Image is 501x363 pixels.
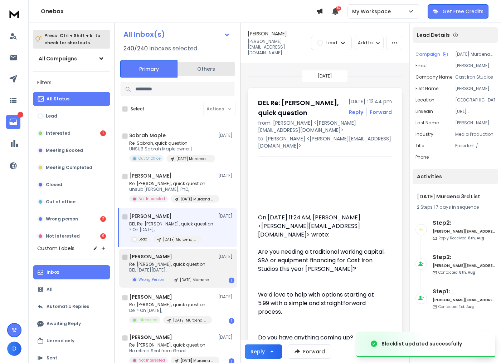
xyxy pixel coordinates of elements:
[129,253,172,260] h1: [PERSON_NAME]
[436,204,479,210] span: 7 days in sequence
[41,7,316,16] h1: Onebox
[47,269,59,275] p: Inbox
[417,204,494,210] div: |
[33,334,110,348] button: Unread only
[46,216,78,222] p: Wrong person
[218,294,234,300] p: [DATE]
[258,135,392,149] p: to: [PERSON_NAME] <[PERSON_NAME][EMAIL_ADDRESS][DOMAIN_NAME]>
[46,199,76,205] p: Out of office
[415,86,438,91] p: First Name
[459,304,474,309] span: 1st, Aug
[46,233,80,239] p: Not Interested
[433,287,495,296] h6: Step 1 :
[129,181,215,187] p: Re: [PERSON_NAME], quick question
[218,334,234,340] p: [DATE]
[33,212,110,226] button: Wrong person2
[129,348,215,354] p: No retired Sent from Gmail
[33,229,110,243] button: Not Interested9
[245,344,282,359] button: Reply
[258,119,392,134] p: from: [PERSON_NAME] <[PERSON_NAME][EMAIL_ADDRESS][DOMAIN_NAME]>
[47,321,81,327] p: Awaiting Reply
[129,227,213,233] p: > On [DATE],
[120,60,177,78] button: Primary
[129,132,166,139] h1: Sabrah Maple
[455,120,495,126] p: [PERSON_NAME]
[415,131,433,137] p: industry
[218,133,234,138] p: [DATE]
[248,30,287,37] h1: [PERSON_NAME]
[250,348,265,355] div: Reply
[415,154,429,160] p: Phone
[433,263,495,268] h6: [PERSON_NAME][EMAIL_ADDRESS][DOMAIN_NAME]
[46,182,62,188] p: Closed
[47,355,57,361] p: Sent
[123,31,165,38] h1: All Inbox(s)
[173,318,208,323] p: [DATE] Muraena 3rd List
[468,235,484,241] span: 8th, Aug
[352,8,394,15] p: My Workspace
[433,297,495,303] h6: [PERSON_NAME][EMAIL_ADDRESS][DOMAIN_NAME]
[358,40,373,46] p: Add to
[33,299,110,314] button: Automatic Replies
[258,213,386,239] div: On [DATE] 11:24 AM, [PERSON_NAME] <[PERSON_NAME][EMAIL_ADDRESS][DOMAIN_NAME]> wrote:
[455,51,495,57] p: [DATE] Muraena 3rd List
[433,253,495,262] h6: Step 2 :
[415,143,424,149] p: title
[415,51,440,57] p: Campaign
[129,342,215,348] p: Re: [PERSON_NAME], quick question
[288,344,331,359] button: Forward
[100,233,106,239] div: 9
[417,204,433,210] span: 2 Steps
[138,237,147,242] p: Lead
[46,165,92,170] p: Meeting Completed
[59,31,93,40] span: Ctrl + Shift + k
[33,160,110,175] button: Meeting Completed
[370,109,392,116] div: Forward
[443,8,483,15] p: Get Free Credits
[336,6,341,11] span: 50
[129,302,212,308] p: Re: [PERSON_NAME], quick question
[455,63,495,69] p: [PERSON_NAME][EMAIL_ADDRESS][DOMAIN_NAME]
[177,61,235,77] button: Others
[33,51,110,66] button: All Campaigns
[138,277,164,282] p: Wrong Person
[7,342,21,356] button: D
[415,120,439,126] p: Last Name
[129,172,172,179] h1: [PERSON_NAME]
[455,131,495,137] p: Media Production
[129,262,215,267] p: Re: [PERSON_NAME], quick question
[433,229,495,234] h6: [PERSON_NAME][EMAIL_ADDRESS][DOMAIN_NAME]
[33,92,110,106] button: All Status
[44,32,100,46] p: Press to check for shortcuts.
[349,98,392,105] p: [DATE] : 12:44 pm
[229,278,234,283] div: 1
[415,63,428,69] p: Email
[129,267,215,273] p: DEL [DATE][DATE],
[176,156,211,161] p: [DATE] Muraena 3rd List
[33,78,110,88] h3: Filters
[138,196,165,202] p: Not Interested
[417,31,450,39] p: Lead Details
[229,318,234,324] div: 1
[218,173,234,179] p: [DATE]
[129,146,215,152] p: UNSUB Sabrah Maple owner |
[438,304,474,309] p: Contacted
[33,143,110,158] button: Meeting Booked
[413,169,498,184] div: Activities
[47,338,74,344] p: Unread only
[129,308,212,313] p: Del > On [DATE],
[218,254,234,259] p: [DATE]
[417,193,494,200] h1: [DATE] Muraena 3rd List
[415,97,434,103] p: location
[138,358,165,363] p: Not Interested
[33,109,110,123] button: Lead
[349,109,363,116] button: Reply
[129,140,215,146] p: Re: Sabrah, quick question
[100,130,106,136] div: 1
[459,270,475,275] span: 8th, Aug
[415,51,448,57] button: Campaign
[131,106,145,112] label: Select
[33,282,110,297] button: All
[218,213,234,219] p: [DATE]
